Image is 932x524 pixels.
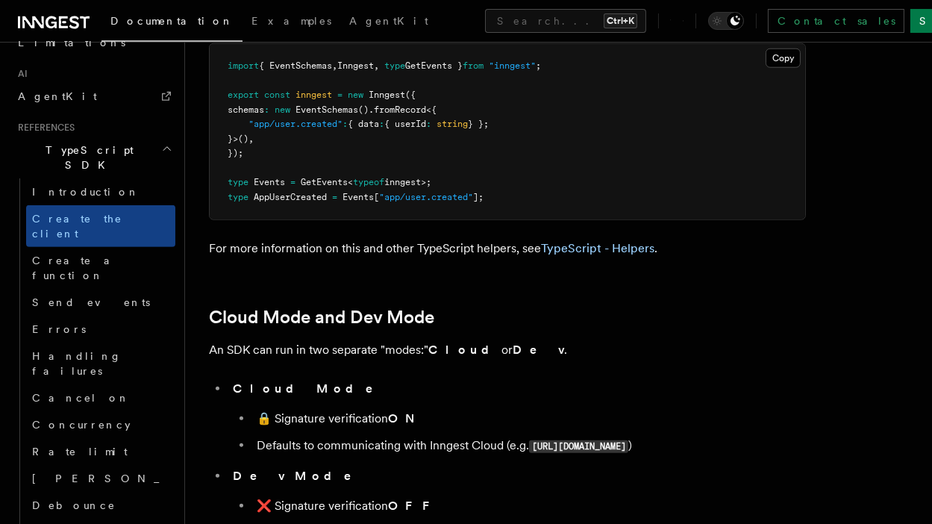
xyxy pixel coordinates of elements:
span: = [332,192,337,202]
span: "inngest" [489,60,536,71]
span: GetEvents [301,177,348,187]
a: Rate limit [26,438,175,465]
span: Create the client [32,213,122,240]
li: ❌ Signature verification [252,496,806,517]
span: Documentation [110,15,234,27]
span: Inngest [369,90,405,100]
a: Cancel on [26,384,175,411]
span: TypeScript SDK [12,143,161,172]
span: : [379,119,384,129]
span: string [437,119,468,129]
strong: Dev Mode [233,469,372,483]
span: new [275,105,290,115]
a: AgentKit [12,83,175,110]
span: export [228,90,259,100]
span: }); [228,148,243,158]
span: EventSchemas [295,105,358,115]
span: "app/user.created" [379,192,473,202]
button: Copy [766,49,801,68]
span: AppUserCreated [254,192,327,202]
span: Limitations [18,37,125,49]
strong: Dev [513,343,564,357]
span: < [348,177,353,187]
p: An SDK can run in two separate "modes:" or . [209,340,806,361]
span: , [332,60,337,71]
strong: Cloud Mode [233,381,394,396]
a: Documentation [101,4,243,42]
span: AgentKit [349,15,428,27]
span: .fromRecord [369,105,426,115]
span: from [463,60,484,71]
span: Concurrency [32,419,131,431]
span: Create a function [32,255,121,281]
a: [PERSON_NAME] [26,465,175,492]
span: () [358,105,369,115]
a: Examples [243,4,340,40]
span: Cancel on [32,392,130,404]
span: , [248,134,254,144]
span: ]; [473,192,484,202]
button: TypeScript SDK [12,137,175,178]
li: Defaults to communicating with Inngest Cloud (e.g. ) [252,435,806,457]
span: GetEvents } [405,60,463,71]
a: TypeScript - Helpers [541,241,654,255]
span: { data [348,119,379,129]
span: type [384,60,405,71]
span: import [228,60,259,71]
span: Events [343,192,374,202]
span: : [343,119,348,129]
p: For more information on this and other TypeScript helpers, see . [209,238,806,259]
span: <{ [426,105,437,115]
span: [ [374,192,379,202]
span: Send events [32,296,150,308]
span: Handling failures [32,350,122,377]
span: } }; [468,119,489,129]
span: new [348,90,363,100]
a: Handling failures [26,343,175,384]
span: AI [12,68,28,80]
span: : [426,119,431,129]
span: = [337,90,343,100]
span: [PERSON_NAME] [32,472,251,484]
span: { EventSchemas [259,60,332,71]
span: : [264,105,269,115]
span: typeof [353,177,384,187]
span: AgentKit [18,90,97,102]
strong: Cloud [428,343,501,357]
span: Examples [251,15,331,27]
span: Inngest [337,60,374,71]
a: Errors [26,316,175,343]
span: const [264,90,290,100]
strong: OFF [388,499,440,513]
span: type [228,177,248,187]
span: Errors [32,323,86,335]
a: Limitations [12,29,175,56]
span: type [228,192,248,202]
span: schemas [228,105,264,115]
span: = [290,177,295,187]
a: Cloud Mode and Dev Mode [209,307,434,328]
li: 🔒 Signature verification [252,408,806,429]
strong: ON [388,411,422,425]
span: inngest>; [384,177,431,187]
button: Toggle dark mode [708,12,744,30]
a: Introduction [26,178,175,205]
a: Send events [26,289,175,316]
span: { userId [384,119,426,129]
span: Events [254,177,285,187]
span: Introduction [32,186,140,198]
span: ; [536,60,541,71]
span: inngest [295,90,332,100]
span: Debounce [32,499,116,511]
a: AgentKit [340,4,437,40]
span: }>() [228,134,248,144]
button: Search...Ctrl+K [485,9,646,33]
span: , [374,60,379,71]
a: Concurrency [26,411,175,438]
a: Create the client [26,205,175,247]
a: Contact sales [768,9,904,33]
span: ({ [405,90,416,100]
a: Create a function [26,247,175,289]
span: Rate limit [32,446,128,458]
span: References [12,122,75,134]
